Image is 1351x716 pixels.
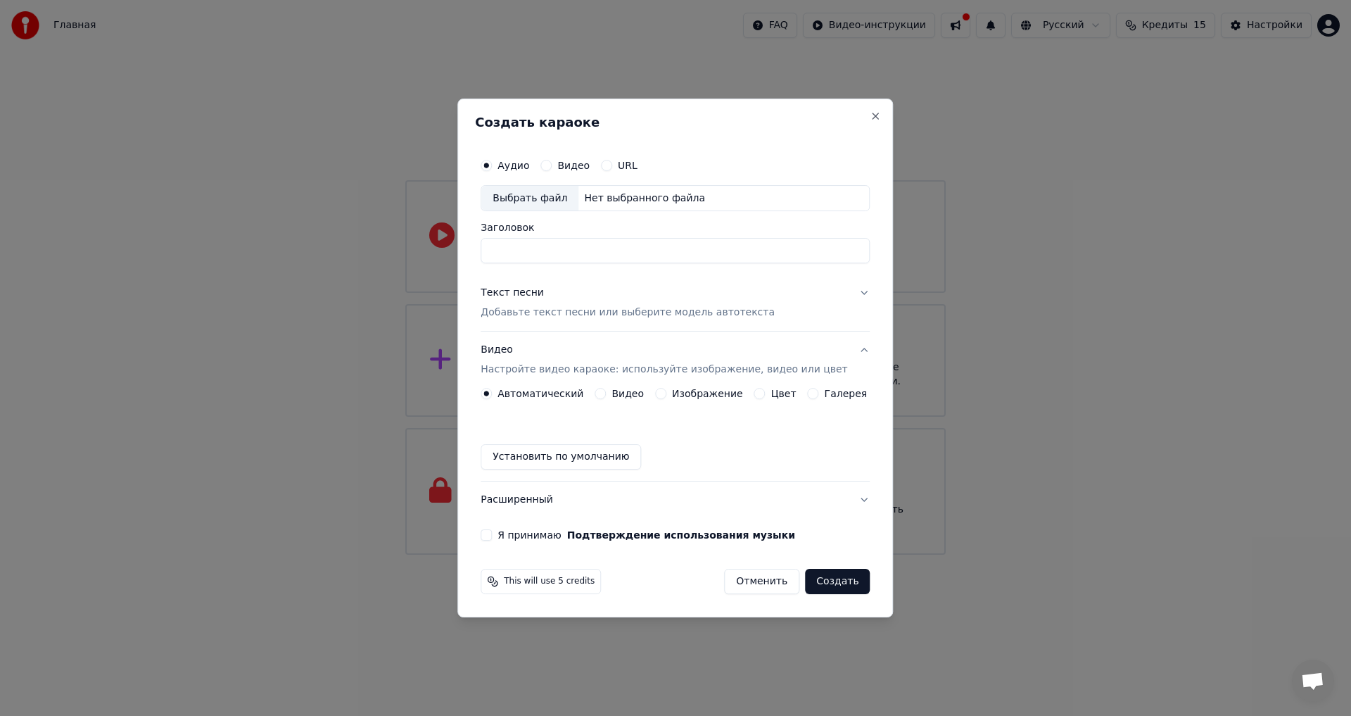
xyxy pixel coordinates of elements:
label: Галерея [825,389,868,398]
button: Я принимаю [567,530,795,540]
div: Нет выбранного файла [578,191,711,206]
button: Текст песниДобавьте текст песни или выберите модель автотекста [481,275,870,332]
div: Выбрать файл [481,186,578,211]
label: Заголовок [481,223,870,233]
label: Изображение [672,389,743,398]
p: Добавьте текст песни или выберите модель автотекста [481,306,775,320]
div: ВидеоНастройте видео караоке: используйте изображение, видео или цвет [481,388,870,481]
h2: Создать караоке [475,116,875,129]
label: URL [618,161,638,170]
label: Автоматический [497,389,583,398]
button: Установить по умолчанию [481,444,641,470]
span: This will use 5 credits [504,576,595,587]
button: Создать [805,569,870,594]
p: Настройте видео караоке: используйте изображение, видео или цвет [481,363,847,377]
div: Текст песни [481,287,544,301]
div: Видео [481,344,847,377]
label: Видео [611,389,644,398]
label: Цвет [771,389,797,398]
button: Расширенный [481,482,870,518]
button: Отменить [724,569,799,594]
label: Видео [557,161,590,170]
label: Аудио [497,161,529,170]
label: Я принимаю [497,530,795,540]
button: ВидеоНастройте видео караоке: используйте изображение, видео или цвет [481,332,870,389]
